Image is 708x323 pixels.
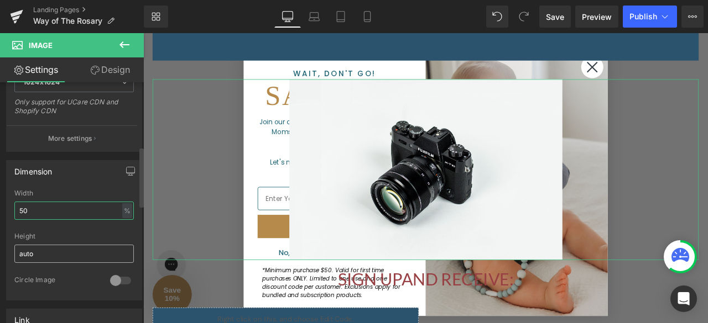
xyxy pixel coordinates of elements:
div: Only support for UCare CDN and Shopify CDN [14,98,134,123]
a: Landing Pages [33,6,144,14]
p: More settings [48,134,92,144]
span: SIGN UP [231,279,439,304]
button: Redo [513,6,535,28]
input: auto [14,202,134,220]
span: Save [546,11,564,23]
a: New Library [144,6,168,28]
button: Undo [486,6,508,28]
b: 1024x1024 [23,78,60,86]
a: Mobile [354,6,381,28]
span: Image [29,41,53,50]
div: Circle Image [14,276,99,287]
input: auto [14,245,134,263]
div: % [122,203,132,218]
a: Tablet [327,6,354,28]
div: Height [14,232,134,240]
a: Preview [575,6,618,28]
div: Dimension [14,161,53,176]
div: Width [14,189,134,197]
a: Design [74,57,146,82]
span: Publish [629,12,657,21]
button: Open gorgias live chat [6,4,39,37]
a: Laptop [301,6,327,28]
button: Publish [623,6,677,28]
div: Open Intercom Messenger [670,285,697,312]
span: AND RECEIVE: [306,279,439,304]
button: More [681,6,704,28]
span: Preview [582,11,612,23]
button: More settings [7,125,137,151]
a: Desktop [274,6,301,28]
span: Way of The Rosary [33,17,102,25]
